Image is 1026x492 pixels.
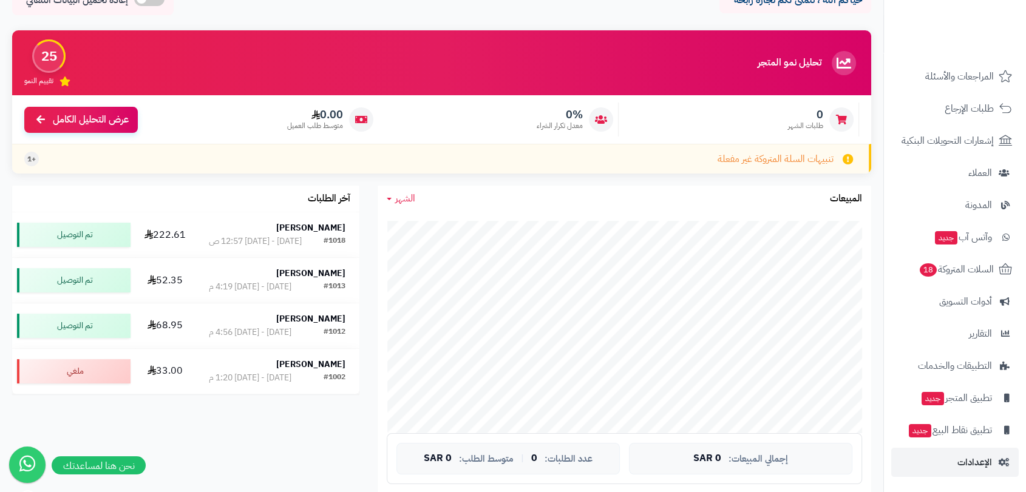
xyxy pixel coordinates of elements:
[459,454,514,464] span: متوسط الطلب:
[718,152,834,166] span: تنبيهات السلة المتروكة غير مفعلة
[965,197,992,214] span: المدونة
[521,454,524,463] span: |
[891,158,1019,187] a: العملاء
[891,190,1019,220] a: المدونة
[308,194,350,204] h3: آخر الطلبات
[908,422,992,439] span: تطبيق نقاط البيع
[891,255,1019,284] a: السلات المتروكة18
[387,192,415,206] a: الشهر
[891,62,1019,91] a: المراجعات والأسئلة
[24,107,138,133] a: عرض التحليل الكامل
[891,351,1019,380] a: التطبيقات والخدمات
[324,326,345,339] div: #1012
[537,108,583,121] span: 0%
[891,383,1019,413] a: تطبيق المتجرجديد
[24,76,53,86] span: تقييم النمو
[276,312,345,325] strong: [PERSON_NAME]
[920,389,992,406] span: تطبيق المتجر
[17,314,131,338] div: تم التوصيل
[135,258,194,303] td: 52.35
[276,267,345,280] strong: [PERSON_NAME]
[919,261,994,278] span: السلات المتروكة
[891,126,1019,155] a: إشعارات التحويلات البنكية
[135,212,194,257] td: 222.61
[891,448,1019,477] a: الإعدادات
[276,221,345,234] strong: [PERSON_NAME]
[788,121,823,131] span: طلبات الشهر
[891,94,1019,123] a: طلبات الإرجاع
[135,303,194,348] td: 68.95
[324,235,345,248] div: #1018
[891,223,1019,252] a: وآتس آبجديد
[943,33,1014,58] img: logo-2.png
[891,319,1019,348] a: التقارير
[276,358,345,371] strong: [PERSON_NAME]
[693,453,721,464] span: 0 SAR
[945,100,994,117] span: طلبات الإرجاع
[920,263,937,277] span: 18
[209,326,291,339] div: [DATE] - [DATE] 4:56 م
[324,372,345,384] div: #1002
[891,287,1019,316] a: أدوات التسويق
[395,191,415,206] span: الشهر
[53,113,129,127] span: عرض التحليل الكامل
[935,231,957,244] span: جديد
[918,357,992,374] span: التطبيقات والخدمات
[424,453,452,464] span: 0 SAR
[934,229,992,246] span: وآتس آب
[922,392,944,405] span: جديد
[891,416,1019,445] a: تطبيق نقاط البيعجديد
[287,108,343,121] span: 0.00
[324,281,345,293] div: #1013
[545,454,593,464] span: عدد الطلبات:
[209,372,291,384] div: [DATE] - [DATE] 1:20 م
[969,325,992,342] span: التقارير
[287,121,343,131] span: متوسط طلب العميل
[729,454,788,464] span: إجمالي المبيعات:
[830,194,862,204] h3: المبيعات
[957,454,992,471] span: الإعدادات
[17,359,131,383] div: ملغي
[902,132,994,149] span: إشعارات التحويلات البنكية
[939,293,992,310] span: أدوات التسويق
[17,268,131,292] div: تم التوصيل
[537,121,583,131] span: معدل تكرار الشراء
[925,68,994,85] span: المراجعات والأسئلة
[17,223,131,247] div: تم التوصيل
[27,154,36,164] span: +1
[209,281,291,293] div: [DATE] - [DATE] 4:19 م
[788,108,823,121] span: 0
[135,349,194,394] td: 33.00
[909,424,931,437] span: جديد
[531,453,537,464] span: 0
[758,58,821,69] h3: تحليل نمو المتجر
[209,235,302,248] div: [DATE] - [DATE] 12:57 ص
[968,164,992,181] span: العملاء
